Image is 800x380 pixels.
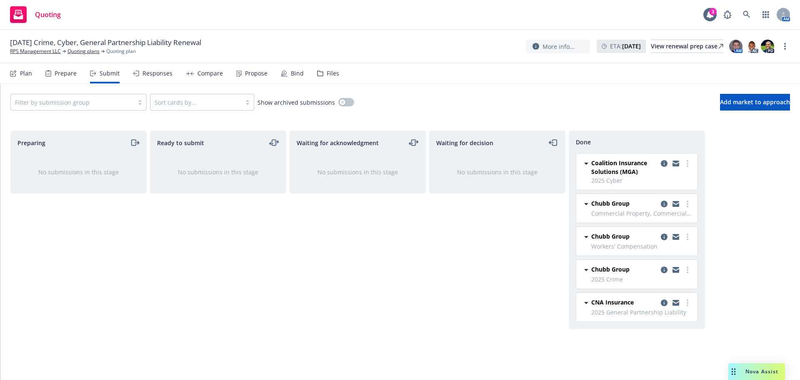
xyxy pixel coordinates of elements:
[24,168,133,176] div: No submissions in this stage
[55,70,77,77] div: Prepare
[671,298,681,308] a: copy logging email
[761,40,774,53] img: photo
[526,40,590,53] button: More info...
[67,48,100,55] a: Quoting plans
[548,138,558,148] a: moveLeft
[591,275,692,284] span: 2025 Crime
[591,308,692,317] span: 2025 General Partnership Liability
[297,138,379,147] span: Waiting for acknowledgment
[729,40,742,53] img: photo
[142,70,172,77] div: Responses
[327,70,339,77] div: Files
[35,11,61,18] span: Quoting
[591,298,634,307] span: CNA Insurance
[659,298,669,308] a: copy logging email
[20,70,32,77] div: Plan
[720,98,790,106] span: Add market to approach
[728,363,785,380] button: Nova Assist
[591,199,630,208] span: Chubb Group
[542,42,575,51] span: More info...
[745,40,758,53] img: photo
[682,232,692,242] a: more
[659,232,669,242] a: copy logging email
[303,168,412,176] div: No submissions in this stage
[100,70,120,77] div: Submit
[757,6,774,23] a: Switch app
[7,3,64,26] a: Quoting
[443,168,552,176] div: No submissions in this stage
[17,138,45,147] span: Preparing
[591,209,692,218] span: Commercial Property, Commercial Auto Liability, General Liability, Employee Benefits Liability
[709,8,717,15] div: 3
[591,159,657,176] span: Coalition Insurance Solutions (MGA)
[164,168,272,176] div: No submissions in this stage
[291,70,304,77] div: Bind
[651,40,723,53] div: View renewal prep case
[130,138,140,148] a: moveRight
[436,138,493,147] span: Waiting for decision
[671,199,681,209] a: copy logging email
[659,265,669,275] a: copy logging email
[682,159,692,169] a: more
[610,42,641,50] span: ETA :
[591,176,692,185] span: 2025 Cyber
[591,265,630,274] span: Chubb Group
[745,368,778,375] span: Nova Assist
[10,38,201,48] span: [DATE] Crime, Cyber, General Partnership Liability Renewal
[682,199,692,209] a: more
[576,138,591,146] span: Done
[780,41,790,51] a: more
[269,138,279,148] a: moveLeftRight
[671,232,681,242] a: copy logging email
[671,265,681,275] a: copy logging email
[157,138,204,147] span: Ready to submit
[409,138,419,148] a: moveLeftRight
[10,48,61,55] a: RPS Management LLC
[728,363,739,380] div: Drag to move
[257,98,335,107] span: Show archived submissions
[197,70,223,77] div: Compare
[659,159,669,169] a: copy logging email
[659,199,669,209] a: copy logging email
[682,298,692,308] a: more
[245,70,267,77] div: Propose
[738,6,755,23] a: Search
[720,94,790,111] button: Add market to approach
[682,265,692,275] a: more
[106,48,136,55] span: Quoting plan
[671,159,681,169] a: copy logging email
[622,42,641,50] strong: [DATE]
[591,242,692,251] span: Workers' Compensation
[651,40,723,53] a: View renewal prep case
[591,232,630,241] span: Chubb Group
[719,6,736,23] a: Report a Bug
